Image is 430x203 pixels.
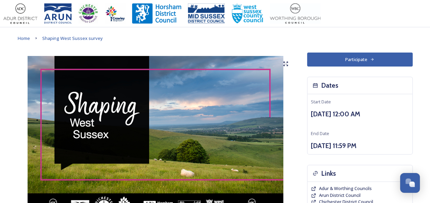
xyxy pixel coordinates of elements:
[311,130,329,136] span: End Date
[321,169,336,178] h3: Links
[78,3,98,24] img: CDC%20Logo%20-%20you%20may%20have%20a%20better%20version.jpg
[42,34,103,42] a: Shaping West Sussex survey
[311,99,331,105] span: Start Date
[18,35,30,41] span: Home
[18,34,30,42] a: Home
[44,3,71,24] img: Arun%20District%20Council%20logo%20blue%20CMYK.jpg
[132,3,181,24] img: Horsham%20DC%20Logo.jpg
[307,53,413,67] button: Participate
[311,109,409,119] h3: [DATE] 12:00 AM
[321,81,338,90] h3: Dates
[319,192,361,199] a: Arun District Council
[105,3,125,24] img: Crawley%20BC%20logo.jpg
[188,3,225,24] img: 150ppimsdc%20logo%20blue.png
[270,3,320,24] img: Worthing_Adur%20%281%29.jpg
[319,185,372,192] a: Adur & Worthing Councils
[232,3,264,24] img: WSCCPos-Spot-25mm.jpg
[400,173,420,193] button: Open Chat
[42,35,103,41] span: Shaping West Sussex survey
[3,3,37,24] img: Adur%20logo%20%281%29.jpeg
[311,141,409,151] h3: [DATE] 11:59 PM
